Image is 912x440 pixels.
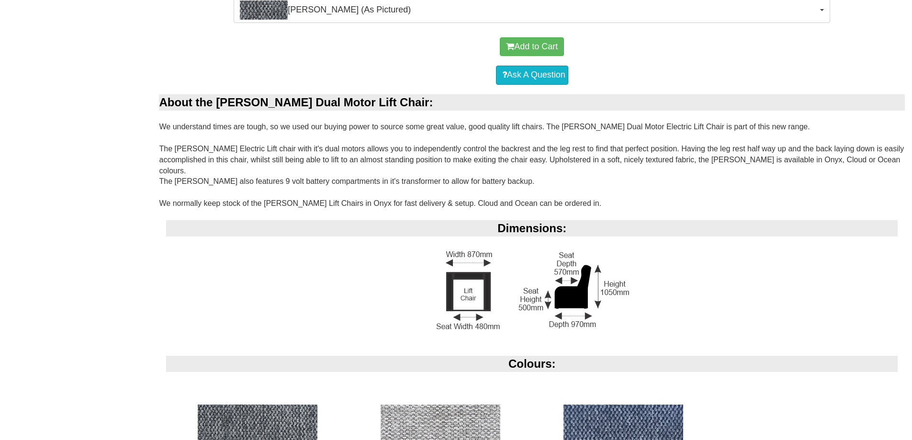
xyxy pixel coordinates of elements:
[159,94,905,111] div: About the [PERSON_NAME] Dual Motor Lift Chair:
[240,0,818,20] span: [PERSON_NAME] (As Pictured)
[432,248,632,334] img: Lift Chair
[496,66,568,85] a: Ask A Question
[166,356,898,372] div: Colours:
[240,0,288,20] img: Mia Onyx (As Pictured)
[166,220,898,237] div: Dimensions:
[500,37,564,56] button: Add to Cart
